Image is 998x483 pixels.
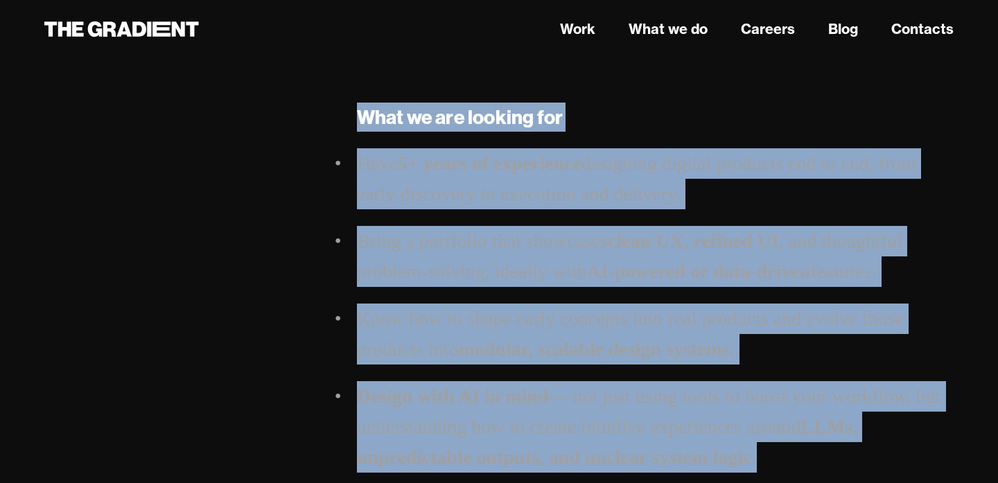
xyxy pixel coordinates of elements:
strong: 5+ years of experience [398,152,582,174]
strong: modular, scalable design systems [459,338,730,360]
strong: AI-powered or data-driven [587,261,811,282]
strong: clean UX, refined UI [608,230,779,252]
li: Have designing digital products end to end, from early discovery to execution and delivery. [357,148,954,209]
a: Careers [741,19,795,39]
li: Know how to shape early concepts into real products and evolve those products into . [357,304,954,365]
a: Blog [828,19,858,39]
a: Work [560,19,595,39]
a: Contacts [891,19,954,39]
strong: Design with AI in mind [357,385,549,407]
strong: What we are looking for [357,105,563,129]
li: Bring a portfolio that showcases , and thoughtful problem-solving, ideally with features. [357,226,954,287]
li: — not just using tools to boost your workflow, but understanding how to create intuitive experien... [357,381,954,473]
a: What we do [629,19,708,39]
